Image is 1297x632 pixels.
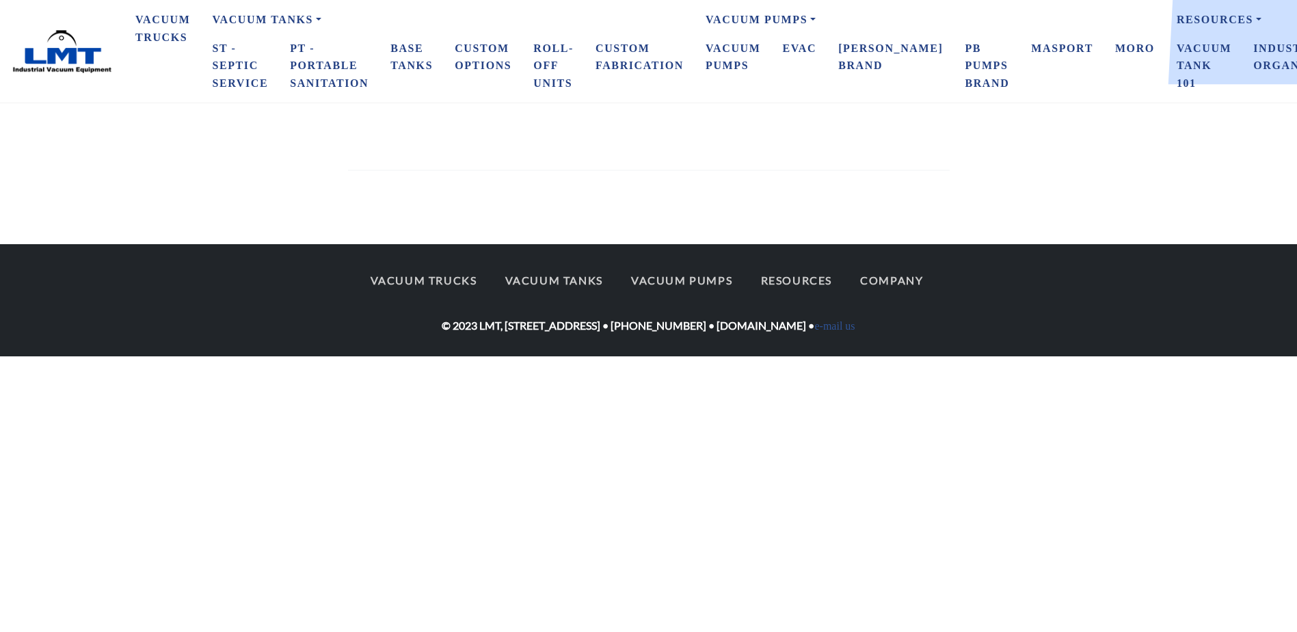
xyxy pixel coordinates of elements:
a: ST - Septic Service [201,34,279,98]
a: Resources [748,266,844,295]
a: Company [848,266,935,295]
a: Vacuum Tanks [201,5,695,34]
a: Masport [1020,34,1104,63]
a: Vacuum Tank 101 [1166,34,1242,98]
a: PB Pumps Brand [954,34,1020,98]
a: Vacuum Pumps [695,34,771,80]
a: Vacuum Trucks [358,266,490,295]
a: Vacuum Trucks [124,5,201,51]
a: Custom Options [444,34,522,80]
a: eVAC [771,34,827,63]
a: Moro [1104,34,1166,63]
img: LMT [11,29,113,74]
a: Custom Fabrication [585,34,695,80]
a: Vacuum Tanks [493,266,615,295]
a: Vacuum Pumps [695,5,1166,34]
a: [PERSON_NAME] Brand [827,34,954,80]
a: PT - Portable Sanitation [279,34,379,98]
a: Roll-Off Units [522,34,585,98]
a: e-mail us [814,320,855,332]
a: Vacuum Pumps [619,266,745,295]
a: Base Tanks [379,34,444,80]
div: © 2023 LMT, [STREET_ADDRESS] • [PHONE_NUMBER] • [DOMAIN_NAME] • [348,266,950,334]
